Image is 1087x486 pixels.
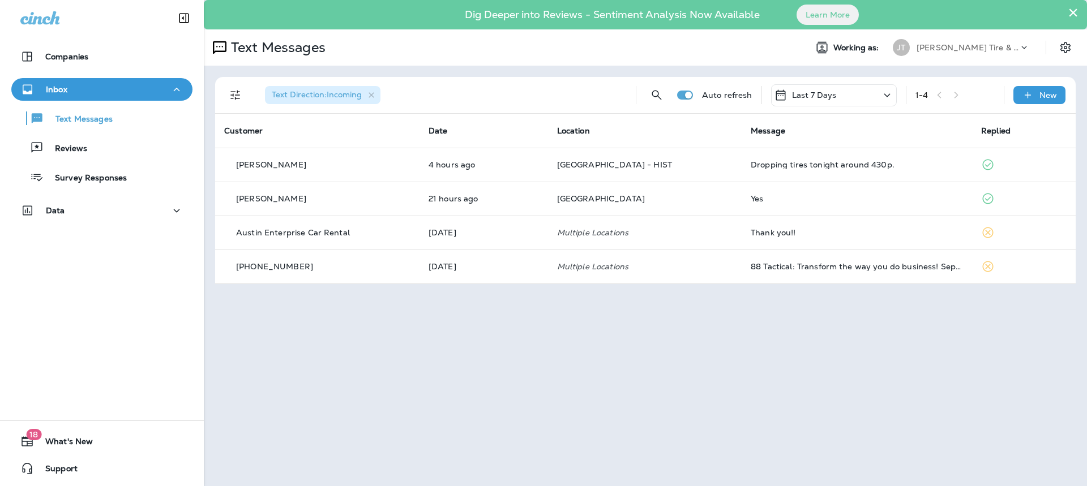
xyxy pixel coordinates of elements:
span: What's New [34,437,93,450]
p: Reviews [44,144,87,154]
span: Replied [981,126,1011,136]
button: Close [1068,3,1079,21]
div: 1 - 4 [915,91,928,100]
span: Customer [224,126,263,136]
p: Text Messages [44,114,113,125]
div: JT [893,39,910,56]
button: Support [11,457,192,480]
button: Inbox [11,78,192,101]
span: Working as: [833,43,881,53]
p: Text Messages [226,39,326,56]
p: Sep 22, 2025 11:47 AM [429,262,539,271]
span: Location [557,126,590,136]
div: Yes [751,194,963,203]
button: Collapse Sidebar [168,7,200,29]
span: [GEOGRAPHIC_DATA] [557,193,645,204]
button: Survey Responses [11,165,192,189]
button: Settings [1055,37,1076,58]
div: Dropping tires tonight around 430p. [751,160,963,169]
p: New [1039,91,1057,100]
p: Auto refresh [702,91,752,100]
button: Text Messages [11,106,192,130]
p: Data [46,206,65,215]
span: Text Direction : Incoming [272,89,362,100]
span: Support [34,464,78,478]
p: Companies [45,52,88,61]
p: Sep 23, 2025 04:19 PM [429,194,539,203]
p: Sep 22, 2025 06:32 PM [429,228,539,237]
p: [PERSON_NAME] Tire & Auto [917,43,1018,52]
p: Inbox [46,85,67,94]
p: [PHONE_NUMBER] [236,262,313,271]
button: Companies [11,45,192,68]
span: 18 [26,429,41,440]
button: Reviews [11,136,192,160]
div: Thank you!! [751,228,963,237]
button: Search Messages [645,84,668,106]
p: Austin Enterprise Car Rental [236,228,350,237]
div: 88 Tactical: Transform the way you do business! Sept Corporate Promo-1 FREE badge + 20% off dues.... [751,262,963,271]
p: Survey Responses [44,173,127,184]
button: Learn More [797,5,859,25]
button: Filters [224,84,247,106]
p: Multiple Locations [557,262,733,271]
button: Data [11,199,192,222]
button: 18What's New [11,430,192,453]
span: [GEOGRAPHIC_DATA] - HIST [557,160,672,170]
div: Text Direction:Incoming [265,86,380,104]
p: [PERSON_NAME] [236,194,306,203]
p: Dig Deeper into Reviews - Sentiment Analysis Now Available [432,13,793,16]
p: Last 7 Days [792,91,837,100]
p: Sep 24, 2025 09:02 AM [429,160,539,169]
span: Date [429,126,448,136]
span: Message [751,126,785,136]
p: [PERSON_NAME] [236,160,306,169]
p: Multiple Locations [557,228,733,237]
